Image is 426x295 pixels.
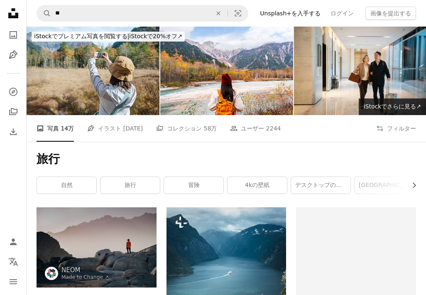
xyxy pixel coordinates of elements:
a: Unsplash+を入手する [255,7,326,20]
button: 言語 [5,253,22,270]
a: 大きな岩の上に立つ人 [37,243,157,251]
a: 探す [5,84,22,100]
span: 58万 [204,124,217,133]
button: Unsplashで検索する [37,5,51,21]
img: NEOMのプロフィールを見る [45,267,58,280]
button: 全てクリア [209,5,228,21]
a: コレクション 58万 [156,115,217,142]
a: [GEOGRAPHIC_DATA] [355,177,414,194]
img: 秋の旅行シーズンに日本の山の風景をスマートフォンで撮影するアジアの女性観光客が、デジタル写真、自然観光、アウトドア探検をハイライト [27,27,159,115]
span: 2244 [266,124,281,133]
a: ログイン [326,7,359,20]
h1: 旅行 [37,152,416,167]
span: iStockでプレミアム写真を閲覧する | [34,33,129,39]
button: リストを右にスクロールする [406,177,416,194]
span: iStockでさらに見る ↗ [364,103,421,110]
a: ログイン / 登録する [5,234,22,250]
a: 旅行 [100,177,160,194]
div: iStockで20%オフ ↗ [32,32,185,42]
button: フィルター [376,115,416,142]
a: コレクション [5,103,22,120]
a: ユーザー 2244 [230,115,281,142]
a: NEOM [61,266,109,274]
img: Young female tourist relaxing and enjoying with beautiful nature autumn foliage at kamikochi in J... [160,27,293,115]
a: 冒険 [164,177,223,194]
a: ダウンロード履歴 [5,123,22,140]
button: メニュー [5,273,22,290]
a: iStockでプレミアム写真を閲覧する|iStockで20%オフ↗ [27,27,190,47]
a: 自然 [37,177,96,194]
span: [DATE] [123,124,143,133]
a: イラスト [5,47,22,63]
form: サイト内でビジュアルを探す [37,5,248,22]
img: 大きな岩の上に立つ人 [37,207,157,288]
a: デスクトップの壁紙 [291,177,350,194]
a: Made to Change ↗ [61,274,109,280]
a: iStockでさらに見る↗ [359,98,426,115]
a: イラスト [DATE] [87,115,143,142]
a: 4kの壁紙 [228,177,287,194]
button: ビジュアル検索 [228,5,248,21]
button: 画像を提出する [365,7,416,20]
a: 写真 [5,27,22,43]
